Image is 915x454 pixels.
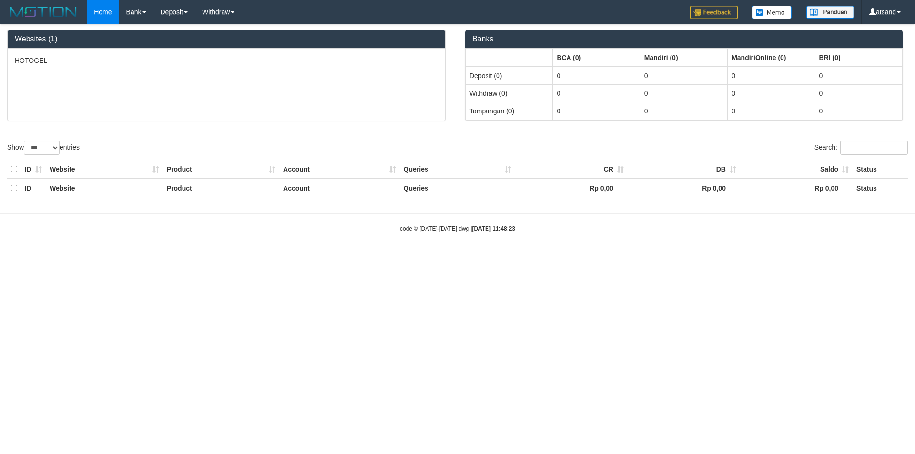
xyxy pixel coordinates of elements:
[640,67,727,85] td: 0
[553,102,640,120] td: 0
[472,35,895,43] h3: Banks
[163,179,279,197] th: Product
[24,141,60,155] select: Showentries
[279,179,400,197] th: Account
[640,102,727,120] td: 0
[7,141,80,155] label: Show entries
[815,67,902,85] td: 0
[553,84,640,102] td: 0
[553,49,640,67] th: Group: activate to sort column ascending
[7,5,80,19] img: MOTION_logo.png
[472,225,515,232] strong: [DATE] 11:48:23
[466,102,553,120] td: Tampungan (0)
[740,179,853,197] th: Rp 0,00
[400,179,515,197] th: Queries
[15,35,438,43] h3: Websites (1)
[15,56,438,65] p: HOTOGEL
[400,160,515,179] th: Queries
[728,49,815,67] th: Group: activate to sort column ascending
[21,179,46,197] th: ID
[21,160,46,179] th: ID
[806,6,854,19] img: panduan.png
[279,160,400,179] th: Account
[466,67,553,85] td: Deposit (0)
[752,6,792,19] img: Button%20Memo.svg
[815,49,902,67] th: Group: activate to sort column ascending
[640,49,727,67] th: Group: activate to sort column ascending
[46,160,163,179] th: Website
[853,179,908,197] th: Status
[466,84,553,102] td: Withdraw (0)
[815,84,902,102] td: 0
[46,179,163,197] th: Website
[815,102,902,120] td: 0
[840,141,908,155] input: Search:
[740,160,853,179] th: Saldo
[690,6,738,19] img: Feedback.jpg
[553,67,640,85] td: 0
[515,160,628,179] th: CR
[728,67,815,85] td: 0
[640,84,727,102] td: 0
[628,179,740,197] th: Rp 0,00
[853,160,908,179] th: Status
[628,160,740,179] th: DB
[466,49,553,67] th: Group: activate to sort column ascending
[163,160,279,179] th: Product
[728,102,815,120] td: 0
[728,84,815,102] td: 0
[515,179,628,197] th: Rp 0,00
[400,225,515,232] small: code © [DATE]-[DATE] dwg |
[814,141,908,155] label: Search:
